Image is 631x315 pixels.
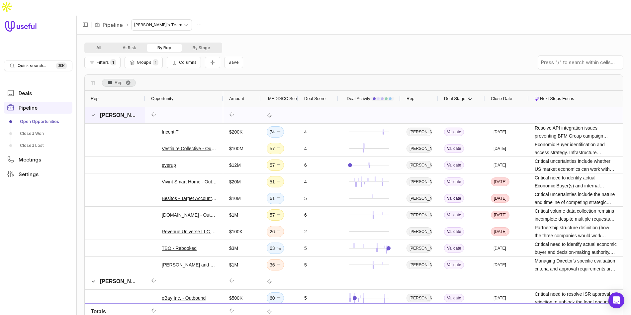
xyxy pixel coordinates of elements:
[229,294,242,302] span: $500K
[276,294,281,302] span: No change
[167,57,201,68] button: Columns
[444,294,464,302] span: Validate
[494,196,506,201] time: [DATE]
[494,146,506,151] time: [DATE]
[229,211,238,219] span: $1M
[162,294,206,302] a: eBay Inc. - Outbound
[535,257,617,273] span: Managing Director's specific evaluation criteria and approval requirements are completely undefin...
[406,294,432,302] span: [PERSON_NAME]
[535,157,617,173] span: Critical uncertainties include whether US market economics can work with higher payment processin...
[535,91,617,107] div: Next Steps Focus
[229,194,241,202] span: $10M
[406,244,432,253] span: [PERSON_NAME]
[270,178,281,186] div: 51
[80,20,90,30] button: Collapse sidebar
[538,56,623,69] input: Press "/" to search within cells...
[103,21,123,29] a: Pipeline
[91,95,99,103] span: Rep
[229,145,243,153] span: $100M
[406,227,432,236] span: [PERSON_NAME]
[228,60,239,65] span: Save
[162,145,217,153] a: Vestiaire Collective - Outbound
[229,261,238,269] span: $1M
[535,207,617,223] span: Critical volume data collection remains incomplete despite multiple requests across different tim...
[19,157,41,162] span: Meetings
[4,154,72,165] a: Meetings
[444,244,464,253] span: Validate
[162,161,176,169] a: everup
[276,178,281,186] span: No change
[535,124,617,140] span: Resolve API integration issues preventing BFM Group campaign functionality. Secure reciprocal lea...
[276,261,281,269] span: No change
[270,145,281,153] div: 57
[270,228,281,236] div: 26
[270,244,281,252] div: 63
[97,60,109,65] span: Filters
[4,116,72,151] div: Pipeline submenu
[229,128,242,136] span: $200K
[406,177,432,186] span: [PERSON_NAME]
[406,144,432,153] span: [PERSON_NAME]
[19,172,39,177] span: Settings
[270,194,281,202] div: 61
[19,91,32,96] span: Deals
[229,161,241,169] span: $12M
[56,62,67,69] kbd: ⌘ K
[270,294,281,302] div: 60
[535,141,617,157] span: Economic Buyer identification and access strategy. Infrastructure completion timeline clarity and...
[304,261,307,269] span: 5
[304,128,307,136] span: 4
[494,246,506,251] time: [DATE]
[90,21,92,29] span: |
[100,278,144,284] span: [PERSON_NAME]
[444,161,464,169] span: Validate
[276,228,281,236] span: No change
[162,128,179,136] a: IncentIT
[494,212,506,218] time: [DATE]
[276,145,281,153] span: No change
[229,244,238,252] span: $3M
[494,179,506,184] time: [DATE]
[182,44,221,52] button: By Stage
[276,128,281,136] span: No change
[494,262,506,267] time: [DATE]
[153,59,158,65] span: 1
[270,161,281,169] div: 57
[102,79,136,87] div: Row Groups
[162,178,217,186] a: Vivint Smart Home - Outbound - Target Account Deal
[151,95,173,103] span: Opportunity
[86,44,112,52] button: All
[608,292,624,308] div: Open Intercom Messenger
[406,261,432,269] span: [PERSON_NAME]
[270,211,281,219] div: 57
[162,211,217,219] a: [DOMAIN_NAME] - Outbound
[304,178,307,186] span: 4
[494,295,506,301] time: [DATE]
[205,57,220,68] button: Collapse all rows
[19,105,38,110] span: Pipeline
[535,190,617,206] span: Critical uncertainties include the nature and timeline of competing strategic priorities that are...
[304,211,307,219] span: 6
[406,211,432,219] span: [PERSON_NAME]
[406,95,414,103] span: Rep
[137,60,151,65] span: Groups
[535,240,617,256] span: Critical need to identify actual economic buyer and decision-making authority. The hotel/flight A...
[270,128,281,136] div: 74
[102,79,136,87] span: Rep. Press ENTER to sort. Press DELETE to remove
[444,211,464,219] span: Validate
[444,95,465,103] span: Deal Stage
[304,95,325,103] span: Deal Score
[224,57,243,68] button: Create a new saved view
[444,128,464,136] span: Validate
[535,224,617,240] span: Partnership structure definition (how the three companies would work together), internal stakehol...
[112,44,147,52] button: At Risk
[268,95,301,103] span: MEDDICC Score
[406,128,432,136] span: [PERSON_NAME]
[147,44,182,52] button: By Rep
[444,144,464,153] span: Validate
[194,20,204,30] button: Actions
[494,229,506,234] time: [DATE]
[4,128,72,139] a: Closed Won
[304,194,307,202] span: 5
[494,129,506,135] time: [DATE]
